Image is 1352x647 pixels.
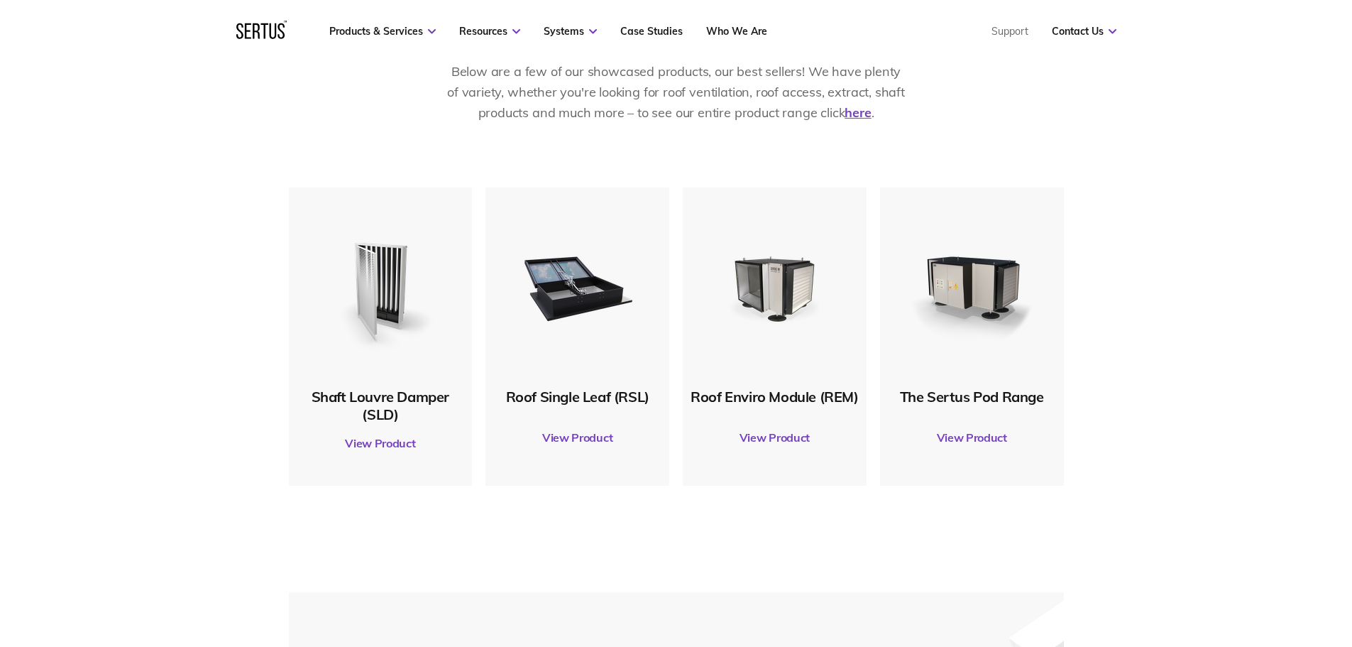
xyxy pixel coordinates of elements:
[690,418,859,457] a: View Product
[706,25,767,38] a: Who We Are
[459,25,520,38] a: Resources
[544,25,597,38] a: Systems
[493,388,662,406] div: Roof Single Leaf (RSL)
[1097,482,1352,647] iframe: Chat Widget
[296,423,466,463] a: View Product
[845,104,871,121] a: here
[446,62,907,123] p: Below are a few of our showcased products, our best sellers! We have plenty of variety, whether y...
[1052,25,1116,38] a: Contact Us
[329,25,436,38] a: Products & Services
[887,388,1057,406] div: The Sertus Pod Range
[991,25,1028,38] a: Support
[620,25,683,38] a: Case Studies
[887,418,1057,457] a: View Product
[493,418,662,457] a: View Product
[690,388,859,406] div: Roof Enviro Module (REM)
[296,388,466,423] div: Shaft Louvre Damper (SLD)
